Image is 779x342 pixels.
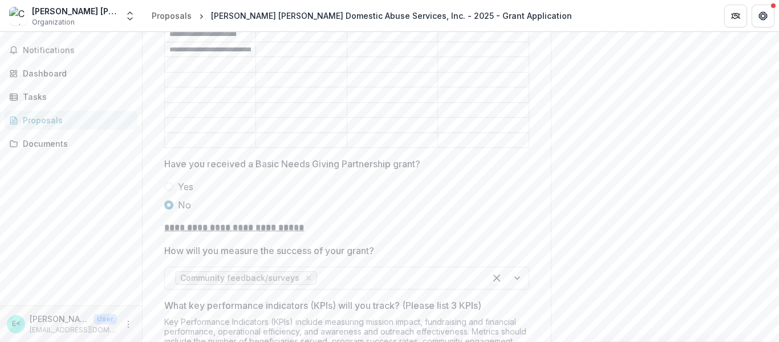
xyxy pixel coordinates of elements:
[9,7,27,25] img: Christine Ann Domestic Abuse Services, Inc.
[752,5,774,27] button: Get Help
[724,5,747,27] button: Partners
[23,91,128,103] div: Tasks
[12,320,21,328] div: Emily James <grantwriter@christineann.net>
[23,67,128,79] div: Dashboard
[178,198,191,212] span: No
[5,41,137,59] button: Notifications
[488,269,506,287] div: Clear selected options
[23,114,128,126] div: Proposals
[152,10,192,22] div: Proposals
[30,313,89,325] p: [PERSON_NAME] <[EMAIL_ADDRESS][DOMAIN_NAME]>
[5,87,137,106] a: Tasks
[5,134,137,153] a: Documents
[211,10,572,22] div: [PERSON_NAME] [PERSON_NAME] Domestic Abuse Services, Inc. - 2025 - Grant Application
[180,273,299,283] span: Community feedback/surveys
[147,7,577,24] nav: breadcrumb
[122,5,138,27] button: Open entity switcher
[303,272,314,284] div: Remove Community feedback/surveys
[164,299,481,312] p: What key performance indicators (KPIs) will you track? (Please list 3 KPIs)
[30,325,117,335] p: [EMAIL_ADDRESS][DOMAIN_NAME]
[5,111,137,130] a: Proposals
[94,314,117,324] p: User
[5,64,137,83] a: Dashboard
[178,180,193,194] span: Yes
[32,5,117,17] div: [PERSON_NAME] [PERSON_NAME] Domestic Abuse Services, Inc.
[164,244,374,257] p: How will you measure the success of your grant?
[23,138,128,150] div: Documents
[23,46,133,55] span: Notifications
[121,317,135,331] button: More
[147,7,196,24] a: Proposals
[164,157,420,171] p: Have you received a Basic Needs Giving Partnership grant?
[32,17,75,27] span: Organization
